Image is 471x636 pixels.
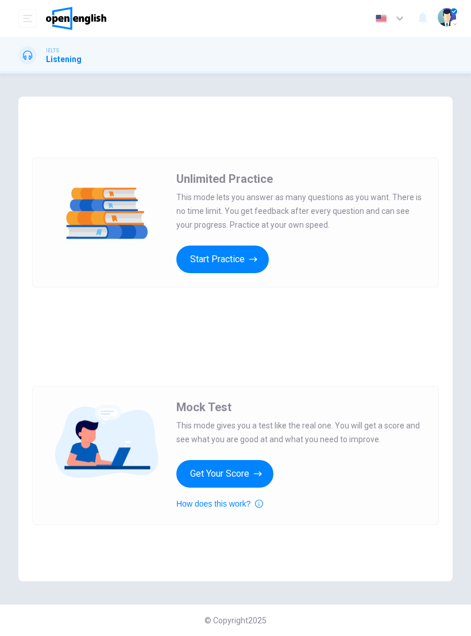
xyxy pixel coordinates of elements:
[46,7,106,30] img: OpenEnglish logo
[18,9,37,28] button: open mobile menu
[176,419,424,446] span: This mode gives you a test like the real one. You will get a score and see what you are good at a...
[204,616,267,625] span: © Copyright 2025
[374,14,388,23] img: en
[438,8,456,26] img: Profile picture
[176,246,269,273] button: Start Practice
[46,47,59,55] span: IELTS
[176,172,273,186] span: Unlimited Practice
[176,190,424,232] span: This mode lets you answer as many questions as you want. There is no time limit. You get feedback...
[176,460,273,488] button: Get Your Score
[176,497,263,511] button: How does this work?
[176,400,231,414] span: Mock Test
[46,55,82,64] h1: Listening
